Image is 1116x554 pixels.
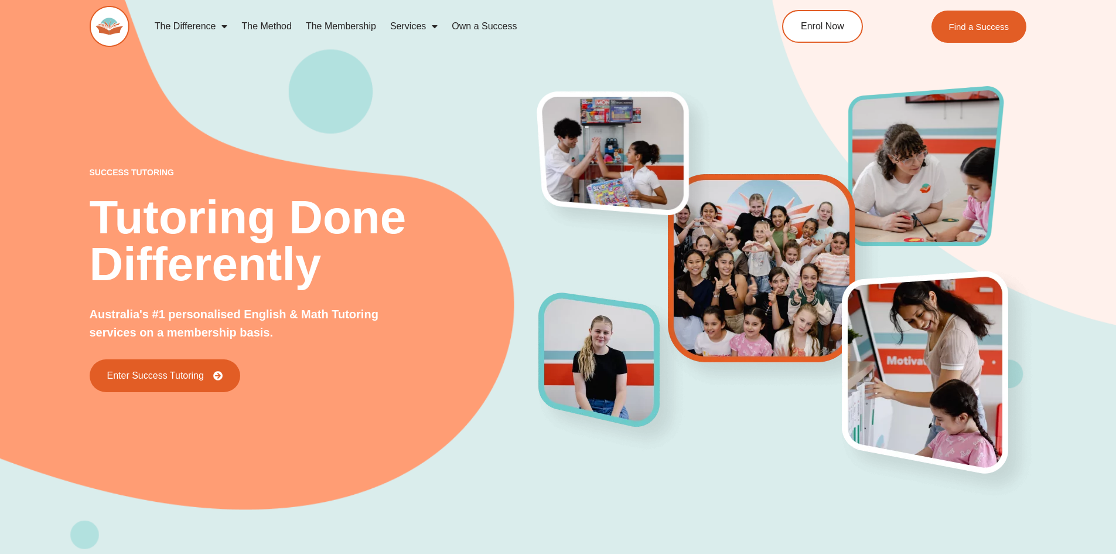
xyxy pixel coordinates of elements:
[801,22,844,31] span: Enrol Now
[445,13,524,40] a: Own a Success
[234,13,298,40] a: The Method
[90,305,418,342] p: Australia's #1 personalised English & Math Tutoring services on a membership basis.
[90,194,540,288] h2: Tutoring Done Differently
[107,371,204,380] span: Enter Success Tutoring
[782,10,863,43] a: Enrol Now
[148,13,235,40] a: The Difference
[299,13,383,40] a: The Membership
[931,11,1027,43] a: Find a Success
[90,168,540,176] p: success tutoring
[949,22,1009,31] span: Find a Success
[383,13,445,40] a: Services
[148,13,729,40] nav: Menu
[90,359,240,392] a: Enter Success Tutoring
